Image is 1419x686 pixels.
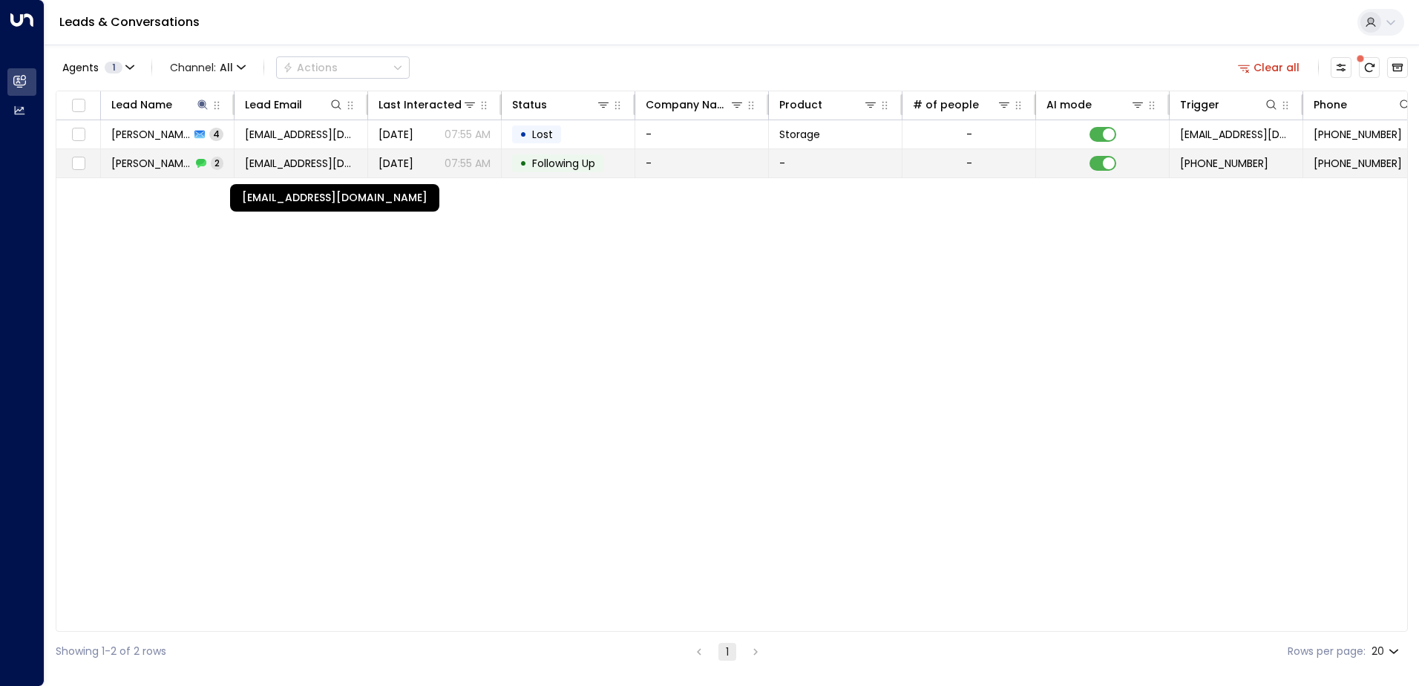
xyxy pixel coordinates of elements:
span: Storage [779,127,820,142]
div: • [520,122,527,147]
span: Aug 29, 2025 [378,127,413,142]
span: 2 [211,157,223,169]
span: julenoyon@gmail.com [245,156,357,171]
a: Leads & Conversations [59,13,200,30]
span: Aug 25, 2025 [378,156,413,171]
span: Lost [532,127,553,142]
span: Agents [62,62,99,73]
div: Last Interacted [378,96,477,114]
span: Toggle select all [69,97,88,115]
span: Toggle select row [69,125,88,144]
div: Lead Email [245,96,344,114]
div: # of people [913,96,1012,114]
span: Julen Oyon [111,156,191,171]
span: Channel: [164,57,252,78]
div: • [520,151,527,176]
div: # of people [913,96,979,114]
div: Status [512,96,611,114]
nav: pagination navigation [689,642,765,661]
p: 07:55 AM [445,156,491,171]
span: All [220,62,233,73]
div: - [966,156,972,171]
button: Customize [1331,57,1351,78]
span: +447562292132 [1180,156,1268,171]
div: Button group with a nested menu [276,56,410,79]
td: - [635,120,769,148]
span: leads@space-station.co.uk [1180,127,1292,142]
div: Trigger [1180,96,1279,114]
div: Trigger [1180,96,1219,114]
div: Product [779,96,878,114]
button: Clear all [1232,57,1306,78]
div: Last Interacted [378,96,462,114]
div: [EMAIL_ADDRESS][DOMAIN_NAME] [230,184,439,212]
span: 4 [209,128,223,140]
span: +447562292132 [1314,127,1402,142]
div: Showing 1-2 of 2 rows [56,644,166,659]
div: - [966,127,972,142]
div: Lead Name [111,96,172,114]
td: - [635,149,769,177]
button: Archived Leads [1387,57,1408,78]
div: Status [512,96,547,114]
td: - [769,149,902,177]
span: +447562292132 [1314,156,1402,171]
button: Channel:All [164,57,252,78]
div: AI mode [1046,96,1145,114]
button: page 1 [718,643,736,661]
div: Actions [283,61,338,74]
label: Rows per page: [1288,644,1366,659]
div: Phone [1314,96,1412,114]
div: Lead Name [111,96,210,114]
span: Julen Oyon [111,127,190,142]
div: Company Name [646,96,744,114]
div: AI mode [1046,96,1092,114]
span: julenoyon@gmail.com [245,127,357,142]
div: Company Name [646,96,730,114]
span: Following Up [532,156,595,171]
button: Actions [276,56,410,79]
div: 20 [1372,641,1402,662]
div: Phone [1314,96,1347,114]
span: 1 [105,62,122,73]
span: Toggle select row [69,154,88,173]
span: There are new threads available. Refresh the grid to view the latest updates. [1359,57,1380,78]
div: Product [779,96,822,114]
div: Lead Email [245,96,302,114]
p: 07:55 AM [445,127,491,142]
button: Agents1 [56,57,140,78]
